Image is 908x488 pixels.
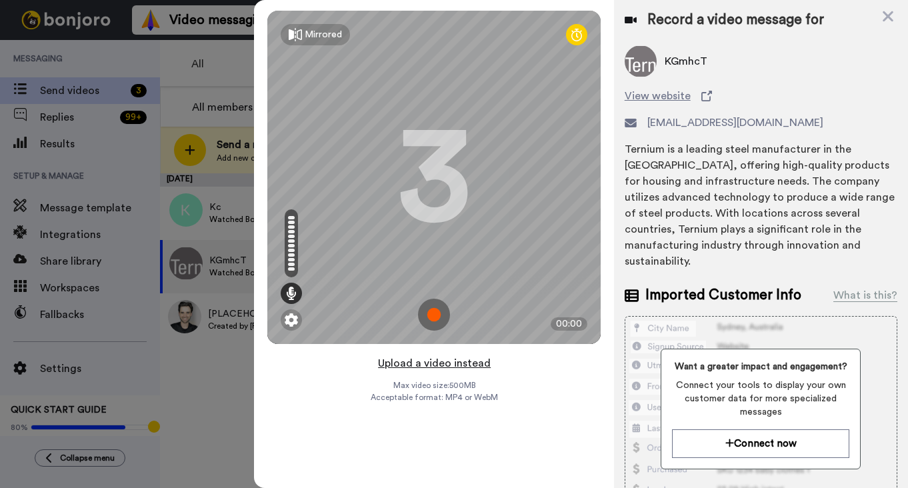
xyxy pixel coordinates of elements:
span: [EMAIL_ADDRESS][DOMAIN_NAME] [647,115,823,131]
span: Connect your tools to display your own customer data for more specialized messages [672,379,849,419]
span: Want a greater impact and engagement? [672,360,849,373]
div: 3 [397,127,471,227]
div: What is this? [833,287,897,303]
span: Imported Customer Info [645,285,801,305]
a: View website [625,88,897,104]
button: Upload a video instead [374,355,495,372]
button: Connect now [672,429,849,458]
div: Ternium is a leading steel manufacturer in the [GEOGRAPHIC_DATA], offering high-quality products ... [625,141,897,269]
div: 00:00 [551,317,587,331]
span: Acceptable format: MP4 or WebM [371,392,498,403]
span: View website [625,88,691,104]
img: ic_record_start.svg [418,299,450,331]
span: Max video size: 500 MB [393,380,475,391]
img: ic_gear.svg [285,313,298,327]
